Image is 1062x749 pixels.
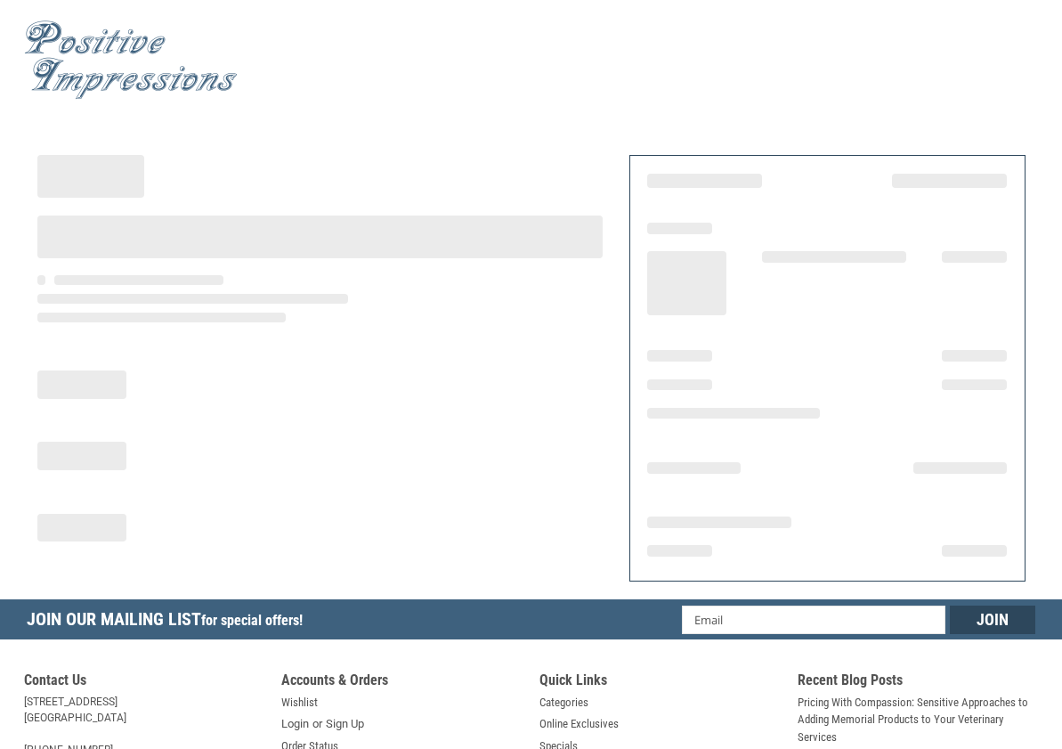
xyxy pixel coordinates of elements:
a: Sign Up [326,715,364,733]
span: or [302,715,333,733]
span: for special offers! [201,612,303,629]
h5: Accounts & Orders [281,672,522,694]
h5: Contact Us [24,672,264,694]
h5: Join Our Mailing List [27,599,312,645]
a: Wishlist [281,694,318,712]
img: Positive Impressions [24,20,238,100]
h5: Quick Links [539,672,780,694]
a: Login [281,715,309,733]
a: Pricing With Compassion: Sensitive Approaches to Adding Memorial Products to Your Veterinary Serv... [798,694,1038,746]
input: Email [682,606,945,634]
a: Categories [539,694,588,712]
a: Online Exclusives [539,715,619,733]
input: Join [950,606,1035,634]
h5: Recent Blog Posts [798,672,1038,694]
